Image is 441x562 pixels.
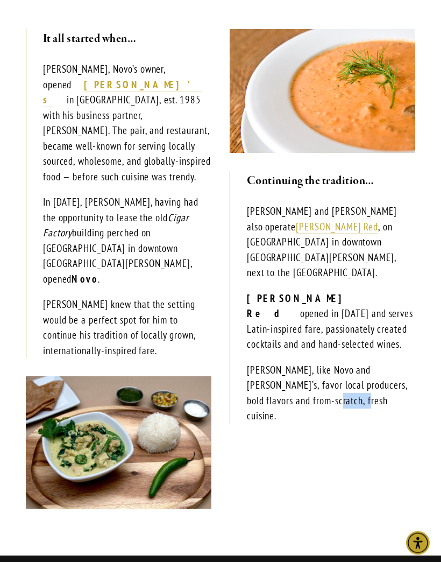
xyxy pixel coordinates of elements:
[406,531,430,555] div: Accessibility Menu
[43,62,211,185] p: [PERSON_NAME], Novo’s owner, opened in [GEOGRAPHIC_DATA], est. 1985 with his business partner, [P...
[72,273,98,286] strong: Novo
[43,297,211,359] p: [PERSON_NAME] knew that the setting would be a perfect spot for him to continue his tradition of ...
[43,32,137,47] strong: It all started when…
[247,204,415,281] p: [PERSON_NAME] and [PERSON_NAME] also operate , on [GEOGRAPHIC_DATA] in downtown [GEOGRAPHIC_DATA]...
[247,291,415,353] p: opened in [DATE] and serves Latin-inspired fare, passionately created cocktails and and hand-sele...
[247,292,362,321] strong: [PERSON_NAME] Red
[230,30,415,153] img: Our famous Salmon Bisque - originally from Robin’s Restaurant in Cambria.
[43,79,202,107] strong: [PERSON_NAME]’s
[247,174,374,189] strong: Continuing the tradition…
[296,221,378,235] a: [PERSON_NAME] Red
[43,79,202,108] a: [PERSON_NAME]’s
[26,377,211,509] img: Thai Green Chicken Curry
[247,363,415,424] p: [PERSON_NAME], like Novo and [PERSON_NAME]’s, favor local producers, bold flavors and from-scratc...
[43,195,211,287] p: In [DATE], [PERSON_NAME], having had the opportunity to lease the old building perched on [GEOGRA...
